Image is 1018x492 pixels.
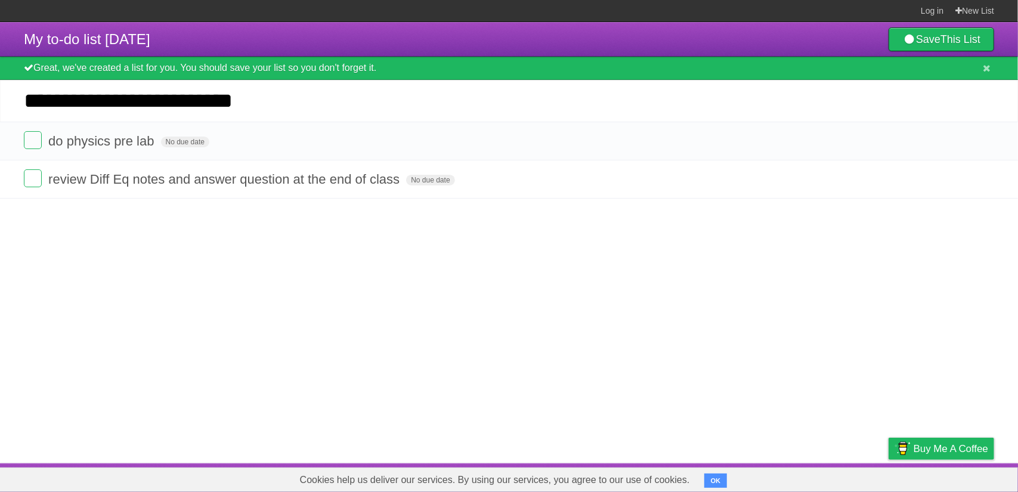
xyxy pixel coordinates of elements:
[24,169,42,187] label: Done
[406,175,454,185] span: No due date
[940,33,980,45] b: This List
[919,466,994,489] a: Suggest a feature
[873,466,904,489] a: Privacy
[730,466,755,489] a: About
[24,131,42,149] label: Done
[895,438,911,459] img: Buy me a coffee
[704,474,728,488] button: OK
[889,438,994,460] a: Buy me a coffee
[24,31,150,47] span: My to-do list [DATE]
[48,134,157,148] span: do physics pre lab
[48,172,403,187] span: review Diff Eq notes and answer question at the end of class
[914,438,988,459] span: Buy me a coffee
[833,466,859,489] a: Terms
[288,468,702,492] span: Cookies help us deliver our services. By using our services, you agree to our use of cookies.
[889,27,994,51] a: SaveThis List
[769,466,818,489] a: Developers
[161,137,209,147] span: No due date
